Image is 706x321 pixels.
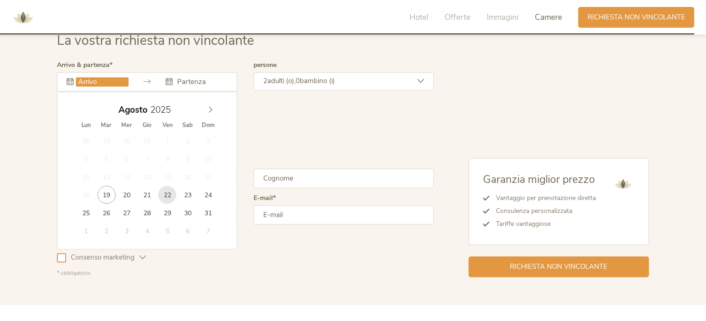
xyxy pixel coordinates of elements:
[179,168,197,186] span: Agosto 16, 2025
[179,222,197,240] span: Settembre 6, 2025
[118,186,136,204] span: Agosto 20, 2025
[254,62,277,68] label: persone
[138,222,156,240] span: Settembre 4, 2025
[118,204,136,222] span: Agosto 27, 2025
[179,204,197,222] span: Agosto 30, 2025
[148,104,178,116] input: Year
[9,4,37,31] img: AMONTI & LUNARIS Wellnessresort
[198,122,218,128] span: Dom
[98,132,116,150] span: Luglio 29, 2025
[158,204,176,222] span: Agosto 29, 2025
[98,204,116,222] span: Agosto 26, 2025
[138,132,156,150] span: Luglio 31, 2025
[199,186,217,204] span: Agosto 24, 2025
[199,204,217,222] span: Agosto 31, 2025
[118,106,148,115] span: Agosto
[612,172,635,195] img: AMONTI & LUNARIS Wellnessresort
[158,132,176,150] span: Agosto 1, 2025
[118,222,136,240] span: Settembre 3, 2025
[300,76,335,85] span: bambino (i)
[263,76,267,85] span: 2
[179,132,197,150] span: Agosto 2, 2025
[138,186,156,204] span: Agosto 21, 2025
[254,169,434,188] input: Cognome
[199,168,217,186] span: Agosto 17, 2025
[57,269,434,277] div: * obbligatorio
[483,172,595,187] span: Garanzia miglior prezzo
[267,76,296,85] span: adulti (o),
[254,205,434,224] input: E-mail
[57,62,112,68] label: Arrivo & partenza
[489,192,596,205] li: Vantaggio per prenotazione diretta
[137,122,157,128] span: Gio
[158,186,176,204] span: Agosto 22, 2025
[77,132,95,150] span: Luglio 28, 2025
[175,77,228,86] input: Partenza
[98,186,116,204] span: Agosto 19, 2025
[445,12,471,23] span: Offerte
[158,222,176,240] span: Settembre 5, 2025
[157,122,178,128] span: Ven
[179,186,197,204] span: Agosto 23, 2025
[118,132,136,150] span: Luglio 30, 2025
[77,150,95,168] span: Agosto 4, 2025
[296,76,300,85] span: 0
[77,186,95,204] span: Agosto 18, 2025
[254,195,276,201] label: E-mail
[158,150,176,168] span: Agosto 8, 2025
[199,132,217,150] span: Agosto 3, 2025
[535,12,562,23] span: Camere
[489,205,596,218] li: Consulenza personalizzata
[118,150,136,168] span: Agosto 6, 2025
[179,150,197,168] span: Agosto 9, 2025
[487,12,519,23] span: Immagini
[118,168,136,186] span: Agosto 13, 2025
[510,262,608,272] span: Richiesta non vincolante
[66,253,139,262] span: Consenso marketing
[138,168,156,186] span: Agosto 14, 2025
[409,12,428,23] span: Hotel
[138,150,156,168] span: Agosto 7, 2025
[117,122,137,128] span: Mer
[489,218,596,230] li: Tariffe vantaggiose
[588,12,685,22] span: Richiesta non vincolante
[199,222,217,240] span: Settembre 7, 2025
[77,222,95,240] span: Settembre 1, 2025
[158,168,176,186] span: Agosto 15, 2025
[76,77,129,86] input: Arrivo
[76,122,96,128] span: Lun
[98,150,116,168] span: Agosto 5, 2025
[98,222,116,240] span: Settembre 2, 2025
[178,122,198,128] span: Sab
[77,204,95,222] span: Agosto 25, 2025
[98,168,116,186] span: Agosto 12, 2025
[57,31,254,49] span: La vostra richiesta non vincolante
[96,122,117,128] span: Mar
[138,204,156,222] span: Agosto 28, 2025
[77,168,95,186] span: Agosto 11, 2025
[9,14,37,20] a: AMONTI & LUNARIS Wellnessresort
[199,150,217,168] span: Agosto 10, 2025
